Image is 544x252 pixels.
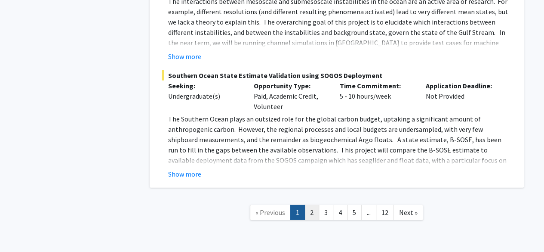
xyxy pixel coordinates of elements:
a: 5 [347,205,362,220]
div: Paid, Academic Credit, Volunteer [247,81,333,112]
div: 5 - 10 hours/week [333,81,419,112]
div: Not Provided [419,81,505,112]
a: 1 [290,205,305,220]
nav: Page navigation [150,196,524,231]
a: Previous Page [250,205,291,220]
p: Opportunity Type: [254,81,327,91]
span: Southern Ocean State Estimate Validation using SOGOS Deployment [162,70,512,81]
span: « Previous [255,208,285,217]
span: The Southern Ocean plays an outsized role for the global carbon budget, uptaking a significant am... [168,115,510,196]
div: Undergraduate(s) [168,91,241,101]
button: Show more [168,169,201,179]
a: 12 [376,205,394,220]
a: 4 [333,205,347,220]
p: Time Commitment: [340,81,413,91]
span: ... [367,208,371,217]
a: Next [393,205,423,220]
iframe: Chat [6,213,37,246]
p: Seeking: [168,81,241,91]
button: Show more [168,51,201,62]
a: 3 [319,205,333,220]
a: 2 [304,205,319,220]
p: Application Deadline: [426,81,499,91]
span: Next » [399,208,418,217]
